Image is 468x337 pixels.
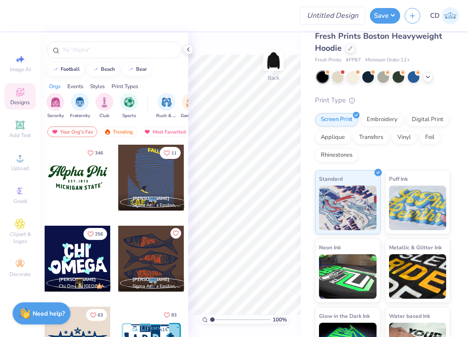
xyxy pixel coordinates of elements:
span: Minimum Order: 12 + [365,57,410,64]
span: Sorority [47,113,64,119]
img: trend_line.gif [92,67,99,72]
div: Embroidery [361,113,403,126]
button: Like [160,147,181,159]
div: Digital Print [406,113,449,126]
button: filter button [156,93,177,119]
button: Save [370,8,400,24]
button: filter button [95,93,113,119]
img: Rush & Bid Image [162,97,172,107]
strong: Need help? [33,309,65,318]
img: most_fav.gif [51,129,58,135]
span: Glow in the Dark Ink [319,311,370,321]
div: filter for Fraternity [70,93,90,119]
div: Print Type [315,95,450,106]
button: filter button [181,93,201,119]
img: Neon Ink [319,254,377,299]
span: 100 % [273,316,287,324]
span: 63 [98,313,103,317]
span: 11 [171,151,177,155]
div: football [61,67,80,72]
span: Rush & Bid [156,113,177,119]
span: Standard [319,174,343,183]
a: CD [430,7,459,24]
span: Designs [10,99,30,106]
img: Game Day Image [186,97,196,107]
span: Clipart & logos [4,231,36,245]
span: Add Text [9,132,31,139]
span: Water based Ink [389,311,430,321]
button: Like [86,309,107,321]
button: filter button [70,93,90,119]
div: Vinyl [392,131,417,144]
span: Greek [13,198,27,205]
span: Metallic & Glitter Ink [389,243,442,252]
img: Fraternity Image [75,97,85,107]
button: Like [170,228,181,239]
span: Neon Ink [319,243,341,252]
div: Applique [315,131,351,144]
div: beach [101,67,115,72]
img: trend_line.gif [127,67,134,72]
span: 83 [171,313,177,317]
span: Fraternity [70,113,90,119]
img: Metallic & Glitter Ink [389,254,447,299]
span: Club [99,113,109,119]
img: Sports Image [124,97,134,107]
span: Chi Omega, [GEOGRAPHIC_DATA][US_STATE] [59,283,107,290]
div: Trending [100,126,137,137]
input: Untitled Design [300,7,365,24]
div: filter for Sports [120,93,138,119]
span: Fresh Prints [315,57,341,64]
span: 346 [95,151,103,155]
span: # FP87 [346,57,361,64]
img: Standard [319,186,377,230]
span: Sigma Alpha Epsilon, [GEOGRAPHIC_DATA][US_STATE] [133,202,181,209]
div: Orgs [49,82,61,90]
span: 256 [95,232,103,236]
img: trending.gif [104,129,111,135]
input: Try "Alpha" [62,45,176,54]
span: [PERSON_NAME] [133,195,170,202]
button: Like [160,309,181,321]
div: Your Org's Fav [47,126,97,137]
div: filter for Club [95,93,113,119]
img: Club Image [99,97,109,107]
button: Like [83,147,107,159]
img: trend_line.gif [52,67,59,72]
button: beach [87,63,119,76]
span: Sports [122,113,136,119]
img: Sorority Image [50,97,61,107]
span: Sigma Alpha Epsilon, [GEOGRAPHIC_DATA][US_STATE] [133,283,181,290]
span: Decorate [9,271,31,278]
button: football [47,63,84,76]
span: [PERSON_NAME] [133,276,170,283]
span: Puff Ink [389,174,408,183]
div: Screen Print [315,113,358,126]
button: Like [83,228,107,240]
div: Styles [90,82,105,90]
div: filter for Game Day [181,93,201,119]
div: Transfers [353,131,389,144]
div: Back [268,74,279,82]
button: filter button [120,93,138,119]
div: bear [136,67,147,72]
button: bear [122,63,151,76]
img: Puff Ink [389,186,447,230]
div: Foil [419,131,440,144]
span: [PERSON_NAME] [59,276,96,283]
div: Events [67,82,83,90]
div: Most Favorited [140,126,190,137]
span: CD [430,11,439,21]
img: Crishel Dayo Isa [442,7,459,24]
span: Upload [11,165,29,172]
div: Rhinestones [315,149,358,162]
button: filter button [46,93,64,119]
span: Game Day [181,113,201,119]
span: Image AI [10,66,31,73]
img: Back [265,52,282,69]
div: filter for Rush & Bid [156,93,177,119]
img: most_fav.gif [144,129,151,135]
div: filter for Sorority [46,93,64,119]
div: Print Types [112,82,138,90]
